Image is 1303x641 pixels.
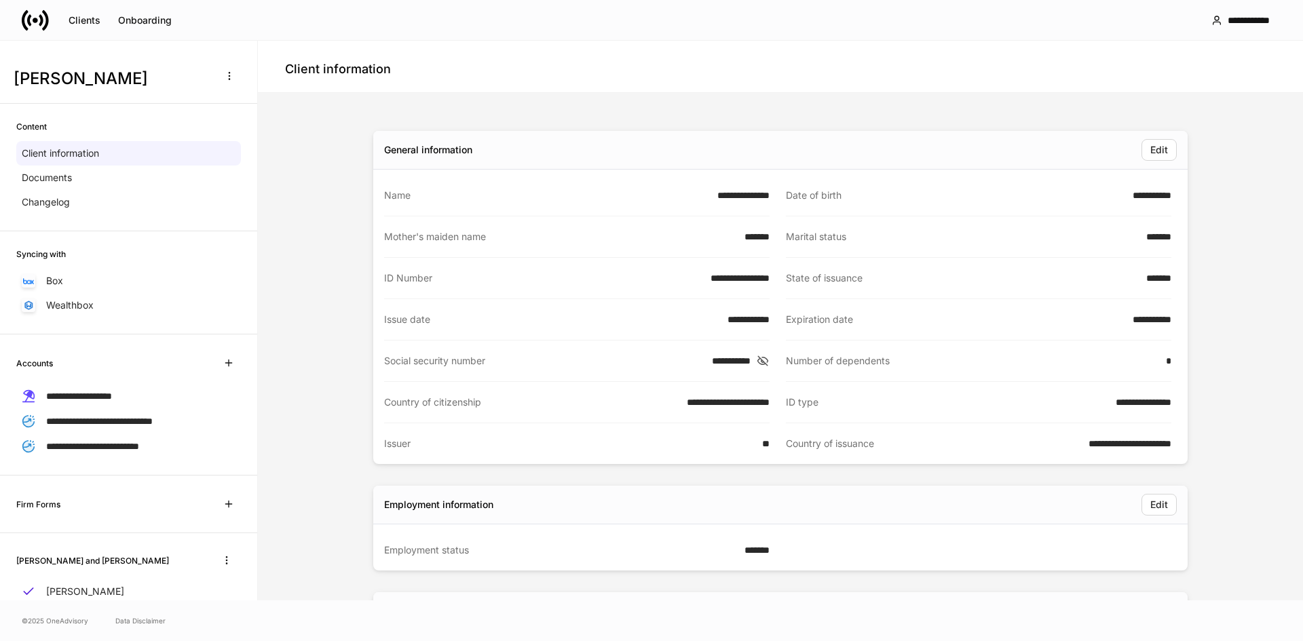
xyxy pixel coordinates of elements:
button: Edit [1141,139,1177,161]
div: Mother's maiden name [384,230,736,244]
h6: [PERSON_NAME] and [PERSON_NAME] [16,554,169,567]
div: Issuer [384,437,754,450]
a: Changelog [16,190,241,214]
h3: [PERSON_NAME] [14,68,210,90]
a: Documents [16,166,241,190]
div: Clients [69,16,100,25]
div: ID Number [384,271,702,285]
a: Wealthbox [16,293,241,317]
div: Date of birth [786,189,1125,202]
div: Country of issuance [786,437,1080,450]
div: Name [384,189,709,202]
p: [PERSON_NAME] [46,585,124,598]
p: Documents [22,171,72,184]
h6: Syncing with [16,248,66,260]
div: General information [384,143,472,157]
button: Edit [1141,494,1177,516]
div: Employment status [384,543,736,557]
div: Edit [1150,500,1168,509]
div: Issue date [384,313,719,326]
p: Wealthbox [46,298,94,312]
p: Changelog [22,195,70,209]
div: Edit [1150,145,1168,155]
h6: Firm Forms [16,498,60,511]
div: Marital status [786,230,1138,244]
div: Social security number [384,354,704,368]
h6: Accounts [16,357,53,370]
span: © 2025 OneAdvisory [22,615,88,626]
div: Onboarding [118,16,172,25]
h6: Content [16,120,47,133]
button: Onboarding [109,9,181,31]
div: Employment information [384,498,493,511]
h4: Client information [285,61,391,77]
button: Clients [60,9,109,31]
p: Box [46,274,63,288]
a: Box [16,269,241,293]
a: Client information [16,141,241,166]
div: Country of citizenship [384,395,679,409]
a: Data Disclaimer [115,615,166,626]
a: [PERSON_NAME] [16,579,241,604]
div: Expiration date [786,313,1125,326]
p: Client information [22,147,99,160]
div: Number of dependents [786,354,1158,368]
div: State of issuance [786,271,1138,285]
div: ID type [786,395,1108,409]
img: oYqM9ojoZLfzCHUefNbBcWHcyDPbQKagtYciMC8pFl3iZXy3dU33Uwy+706y+0q2uJ1ghNQf2OIHrSh50tUd9HaB5oMc62p0G... [23,278,34,284]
